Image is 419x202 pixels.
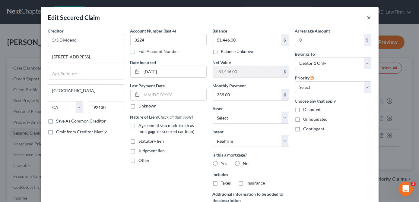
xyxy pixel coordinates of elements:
input: Apt, Suite, etc... [48,68,124,79]
div: $ [281,34,289,46]
span: Asset [213,106,223,111]
div: $ [281,66,289,77]
span: Creditor [48,28,64,33]
span: 1 [411,182,416,186]
button: × [367,14,371,21]
span: (Check all that apply) [157,114,193,120]
input: 0.00 [213,66,281,77]
label: Arrearage Amount [295,28,330,34]
label: Account Number (last 4) [130,28,176,34]
input: Enter city... [48,85,124,96]
span: No [243,161,249,166]
label: Monthly Payment [213,82,246,89]
span: Disputed [303,107,321,112]
span: Statutory lien [139,138,164,144]
span: Judgment lien [139,148,165,153]
span: Contingent [303,126,325,131]
label: Is this a mortgage? [213,152,289,158]
label: Net Value [213,59,231,66]
span: Agreement you made (such as mortgage or secured car loan) [139,123,195,134]
label: Full Account Number [139,48,179,54]
label: Date Incurred [130,59,156,66]
label: Choose any that apply [295,98,371,104]
input: 0.00 [213,89,281,101]
input: Enter address... [48,51,124,63]
label: Intent [213,129,224,135]
div: Edit Secured Claim [48,13,100,22]
input: 0.00 [295,34,364,46]
span: Unliquidated [303,117,328,122]
label: Unknown [139,103,157,109]
label: Balance [213,28,227,34]
input: MM/DD/YYYY [142,66,206,77]
label: Priority [295,74,315,81]
input: 0.00 [213,34,281,46]
iframe: Intercom live chat [398,182,413,196]
div: $ [281,89,289,101]
span: Other [139,158,150,163]
label: Balance Unknown [221,48,255,54]
input: XXXX [130,34,207,46]
input: MM/DD/YYYY [142,89,206,101]
span: Insurance [247,180,265,185]
span: Taxes [221,180,231,185]
label: Includes [213,171,289,178]
div: $ [364,34,371,46]
label: Nature of Lien [130,114,193,120]
input: Enter zip... [89,101,124,113]
span: Belongs To [295,51,315,57]
label: Save As Common Creditor [56,118,106,124]
span: Yes [221,161,227,166]
span: Omit from Creditor Matrix [56,129,107,134]
label: Last Payment Date [130,82,165,89]
input: Search creditor by name... [48,34,124,46]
